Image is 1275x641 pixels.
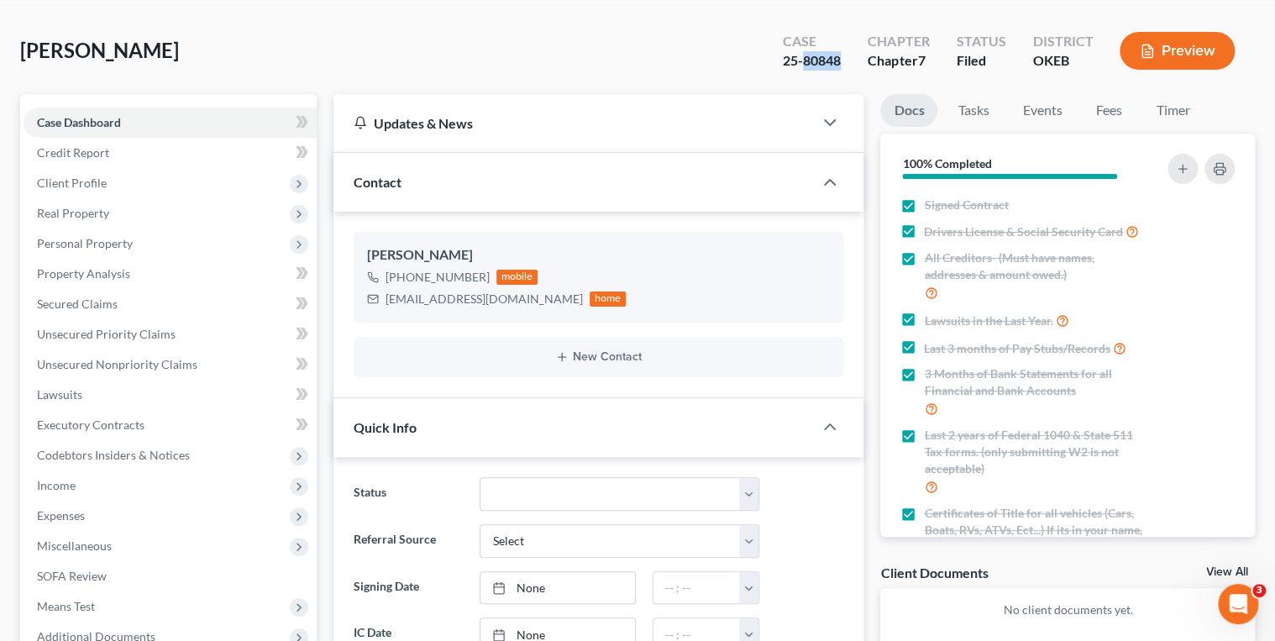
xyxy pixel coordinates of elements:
div: [EMAIL_ADDRESS][DOMAIN_NAME] [386,291,583,307]
a: None [480,572,634,604]
div: Case [783,32,841,51]
a: Events [1009,94,1075,127]
input: -- : -- [653,572,740,604]
label: Status [345,477,472,511]
span: Lawsuits in the Last Year. [924,313,1052,329]
a: Fees [1082,94,1136,127]
a: Property Analysis [24,259,317,289]
a: Unsecured Priority Claims [24,319,317,349]
div: home [590,292,627,307]
div: Client Documents [880,564,988,581]
div: [PERSON_NAME] [367,245,831,265]
span: Drivers License & Social Security Card [924,223,1123,240]
span: All Creditors- (Must have names, addresses & amount owed.) [924,250,1146,283]
span: Credit Report [37,145,109,160]
label: Signing Date [345,571,472,605]
div: Filed [956,51,1005,71]
a: Credit Report [24,138,317,168]
span: Unsecured Priority Claims [37,327,176,341]
span: Client Profile [37,176,107,190]
button: Preview [1120,32,1235,70]
strong: 100% Completed [902,156,991,171]
iframe: Intercom live chat [1218,584,1258,624]
p: No client documents yet. [894,602,1241,618]
span: [PERSON_NAME] [20,38,179,62]
span: Secured Claims [37,297,118,311]
span: Expenses [37,508,85,523]
a: Tasks [944,94,1002,127]
span: 3 Months of Bank Statements for all Financial and Bank Accounts [924,365,1146,399]
a: Secured Claims [24,289,317,319]
span: Last 3 months of Pay Stubs/Records [924,340,1110,357]
a: View All [1206,566,1248,578]
a: Docs [880,94,937,127]
div: District [1032,32,1093,51]
span: Real Property [37,206,109,220]
a: Case Dashboard [24,108,317,138]
div: 25-80848 [783,51,841,71]
button: New Contact [367,350,831,364]
div: OKEB [1032,51,1093,71]
a: Lawsuits [24,380,317,410]
span: Last 2 years of Federal 1040 & State 511 Tax forms. (only submitting W2 is not acceptable) [924,427,1146,477]
span: SOFA Review [37,569,107,583]
div: [PHONE_NUMBER] [386,269,490,286]
span: Unsecured Nonpriority Claims [37,357,197,371]
span: 7 [917,52,925,68]
a: SOFA Review [24,561,317,591]
span: Personal Property [37,236,133,250]
span: Case Dashboard [37,115,121,129]
div: Chapter [868,32,929,51]
div: Status [956,32,1005,51]
span: Means Test [37,599,95,613]
span: 3 [1252,584,1266,597]
a: Unsecured Nonpriority Claims [24,349,317,380]
span: Contact [354,174,401,190]
a: Timer [1142,94,1203,127]
span: Signed Contract [924,197,1008,213]
a: Executory Contracts [24,410,317,440]
span: Codebtors Insiders & Notices [37,448,190,462]
span: Miscellaneous [37,539,112,553]
span: Executory Contracts [37,418,144,432]
label: Referral Source [345,524,472,558]
span: Certificates of Title for all vehicles (Cars, Boats, RVs, ATVs, Ect...) If its in your name, we n... [924,505,1146,555]
span: Income [37,478,76,492]
div: Updates & News [354,114,794,132]
span: Lawsuits [37,387,82,402]
div: Chapter [868,51,929,71]
span: Quick Info [354,419,417,435]
div: mobile [496,270,538,285]
span: Property Analysis [37,266,130,281]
